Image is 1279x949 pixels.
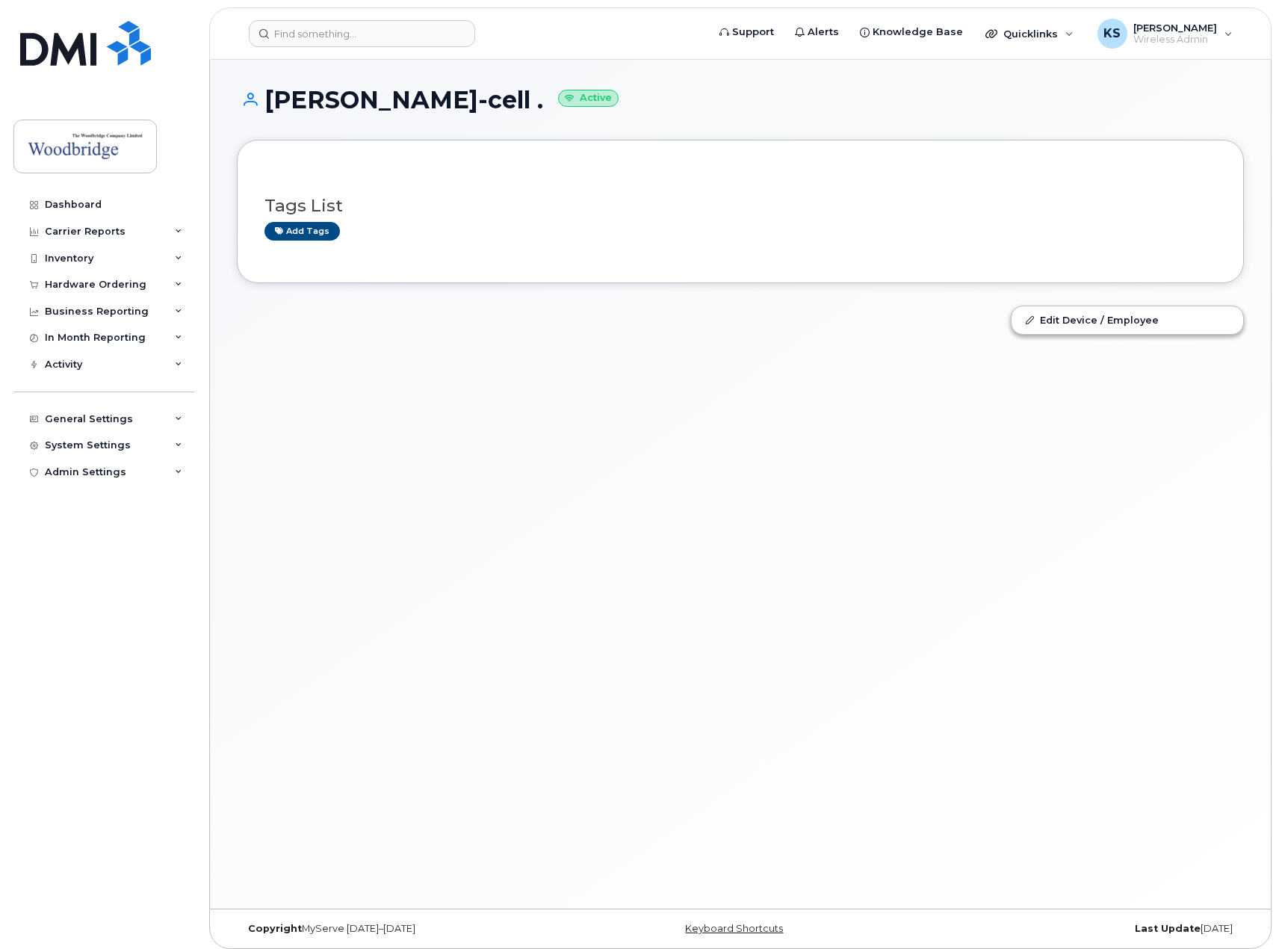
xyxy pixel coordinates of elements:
[1012,306,1243,333] a: Edit Device / Employee
[685,923,783,934] a: Keyboard Shortcuts
[248,923,302,934] strong: Copyright
[264,222,340,241] a: Add tags
[1135,923,1201,934] strong: Last Update
[237,87,1244,113] h1: [PERSON_NAME]-cell .
[908,923,1244,935] div: [DATE]
[264,197,1216,215] h3: Tags List
[237,923,572,935] div: MyServe [DATE]–[DATE]
[558,90,619,107] small: Active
